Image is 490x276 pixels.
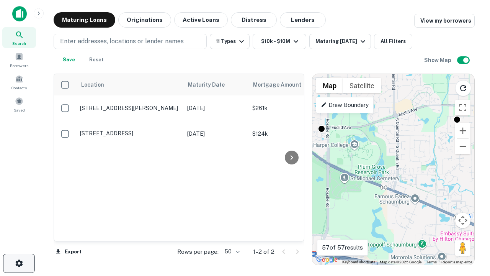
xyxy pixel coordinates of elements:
p: Enter addresses, locations or lender names [60,37,184,46]
button: Reset [84,52,109,67]
p: [STREET_ADDRESS] [80,130,180,137]
button: All Filters [374,34,412,49]
button: Keyboard shortcuts [342,260,375,265]
p: 1–2 of 2 [253,247,274,256]
p: [DATE] [187,130,245,138]
p: Rows per page: [177,247,219,256]
a: Contacts [2,72,36,92]
button: Save your search to get updates of matches that match your search criteria. [57,52,81,67]
button: Zoom in [455,123,470,138]
p: Draw Boundary [321,100,369,110]
img: Google [314,255,340,265]
a: Borrowers [2,49,36,70]
button: Active Loans [174,12,228,28]
a: Saved [2,94,36,115]
span: Borrowers [10,62,28,69]
a: Search [2,27,36,48]
button: Maturing [DATE] [309,34,371,49]
button: Drag Pegman onto the map to open Street View [455,240,470,256]
span: Saved [14,107,25,113]
span: Contacts [11,85,27,91]
a: Terms (opens in new tab) [426,260,437,264]
button: Maturing Loans [54,12,115,28]
button: Toggle fullscreen view [455,100,470,115]
a: View my borrowers [414,14,475,28]
button: Lenders [280,12,326,28]
a: Report a map error [441,260,472,264]
span: Maturity Date [188,80,235,89]
p: $124k [252,130,329,138]
p: 57 of 57 results [322,243,363,252]
th: Location [76,74,183,95]
iframe: Chat Widget [452,190,490,227]
button: Originations [118,12,171,28]
button: Enter addresses, locations or lender names [54,34,207,49]
th: Mortgage Amount [248,74,333,95]
div: Maturing [DATE] [315,37,367,46]
span: Map data ©2025 Google [380,260,421,264]
button: $10k - $10M [253,34,306,49]
img: capitalize-icon.png [12,6,27,21]
span: Mortgage Amount [253,80,311,89]
th: Maturity Date [183,74,248,95]
span: Location [81,80,104,89]
p: $261k [252,104,329,112]
div: 50 [222,246,241,257]
p: [DATE] [187,104,245,112]
button: Reload search area [455,80,471,96]
h6: Show Map [424,56,452,64]
button: Show street map [316,78,343,93]
button: Show satellite imagery [343,78,381,93]
button: Distress [231,12,277,28]
p: [STREET_ADDRESS][PERSON_NAME] [80,105,180,112]
button: Export [54,246,83,258]
button: 11 Types [210,34,250,49]
a: Open this area in Google Maps (opens a new window) [314,255,340,265]
div: 0 0 [312,74,474,265]
button: Zoom out [455,139,470,154]
span: Search [12,40,26,46]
